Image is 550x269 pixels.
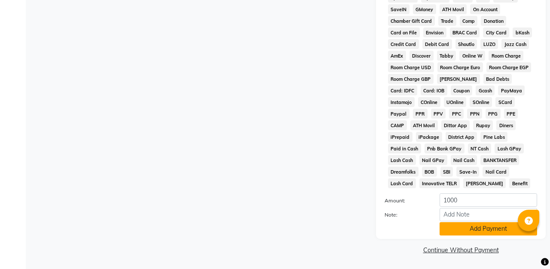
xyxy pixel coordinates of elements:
[480,39,498,49] span: LUZO
[440,222,537,235] button: Add Payment
[388,39,419,49] span: Credit Card
[409,51,434,61] span: Discover
[437,74,480,84] span: [PERSON_NAME]
[388,155,416,165] span: Lash Cash
[418,97,440,107] span: COnline
[388,62,434,72] span: Room Charge USD
[388,28,420,37] span: Card on File
[451,155,477,165] span: Nail Cash
[444,97,467,107] span: UOnline
[410,120,438,130] span: ATH Movil
[483,167,509,177] span: Nail Card
[440,4,467,14] span: ATH Movil
[451,86,473,95] span: Coupon
[496,120,516,130] span: Diners
[388,86,417,95] span: Card: IDFC
[388,97,415,107] span: Instamojo
[419,178,460,188] span: Innovative TELR
[413,4,436,14] span: GMoney
[441,120,470,130] span: Dittor App
[455,39,477,49] span: Shoutlo
[388,132,412,142] span: iPrepaid
[446,132,477,142] span: District App
[468,144,492,153] span: NT Cash
[467,109,482,119] span: PPN
[470,97,492,107] span: SOnline
[422,39,452,49] span: Debit Card
[495,97,515,107] span: SCard
[440,167,453,177] span: SBI
[459,51,485,61] span: Online W
[419,155,447,165] span: Nail GPay
[388,16,435,26] span: Chamber Gift Card
[388,74,434,84] span: Room Charge GBP
[480,132,507,142] span: Pine Labs
[486,62,532,72] span: Room Charge EGP
[421,86,447,95] span: Card: IOB
[437,51,456,61] span: Tabby
[473,120,493,130] span: Rupay
[378,246,544,255] a: Continue Without Payment
[388,144,421,153] span: Paid in Cash
[483,74,512,84] span: Bad Debts
[498,86,525,95] span: PayMaya
[388,167,419,177] span: Dreamfolks
[513,28,532,37] span: bKash
[440,208,537,221] input: Add Note
[388,51,406,61] span: AmEx
[480,155,519,165] span: BANKTANSFER
[504,109,518,119] span: PPE
[378,197,433,205] label: Amount:
[481,16,506,26] span: Donation
[437,62,483,72] span: Room Charge Euro
[438,16,456,26] span: Trade
[416,132,442,142] span: iPackage
[463,178,506,188] span: [PERSON_NAME]
[422,167,437,177] span: BOB
[470,4,500,14] span: On Account
[388,120,407,130] span: CAMP
[476,86,495,95] span: Gcash
[449,109,464,119] span: PPC
[489,51,523,61] span: Room Charge
[450,28,480,37] span: BRAC Card
[425,144,464,153] span: Pnb Bank GPay
[509,178,530,188] span: Benefit
[440,193,537,207] input: Amount
[423,28,446,37] span: Envision
[431,109,446,119] span: PPV
[413,109,428,119] span: PPR
[501,39,529,49] span: Jazz Cash
[495,144,524,153] span: Lash GPay
[460,16,478,26] span: Comp
[388,178,416,188] span: Lash Card
[378,211,433,219] label: Note:
[388,109,409,119] span: Paypal
[483,28,509,37] span: City Card
[486,109,501,119] span: PPG
[456,167,479,177] span: Save-In
[388,4,409,14] span: SaveIN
